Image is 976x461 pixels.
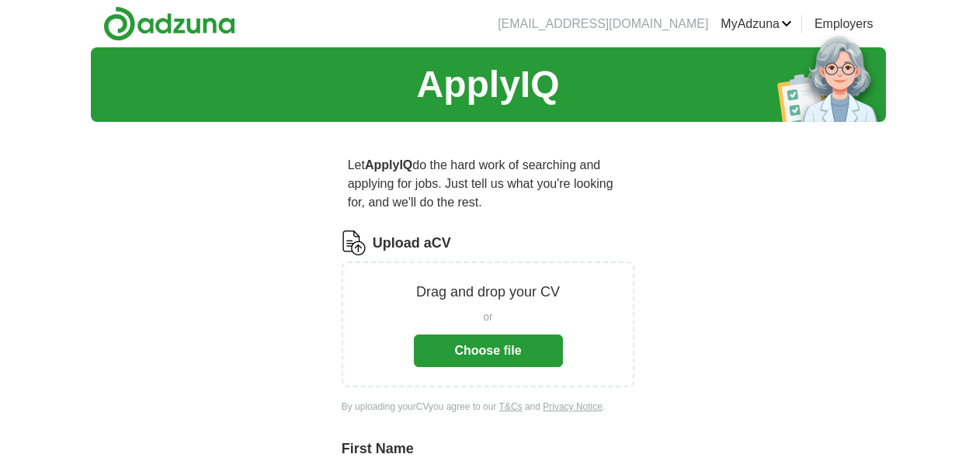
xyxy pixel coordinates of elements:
a: T&Cs [499,401,523,412]
label: First Name [342,438,635,459]
strong: ApplyIQ [365,158,412,172]
span: or [483,309,492,325]
a: Privacy Notice [543,401,603,412]
a: Employers [814,15,874,33]
a: MyAdzuna [721,15,792,33]
label: Upload a CV [373,233,451,254]
button: Choose file [414,334,563,367]
p: Let do the hard work of searching and applying for jobs. Just tell us what you're looking for, an... [342,150,635,218]
div: By uploading your CV you agree to our and . [342,400,635,414]
img: CV Icon [342,230,366,255]
img: Adzuna logo [103,6,235,41]
li: [EMAIL_ADDRESS][DOMAIN_NAME] [498,15,708,33]
h1: ApplyIQ [416,57,559,113]
p: Drag and drop your CV [416,282,560,303]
